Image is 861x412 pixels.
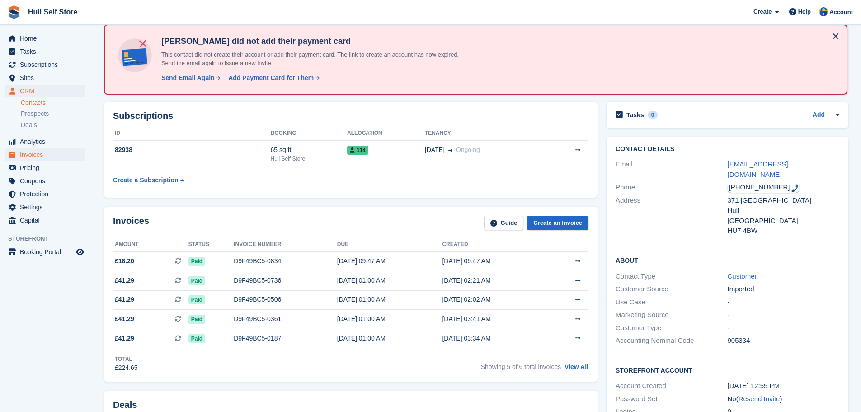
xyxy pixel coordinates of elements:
[5,135,85,148] a: menu
[442,276,547,285] div: [DATE] 02:21 AM
[728,381,839,391] div: [DATE] 12:55 PM
[337,314,442,324] div: [DATE] 01:00 AM
[158,36,474,47] h4: [PERSON_NAME] did not add their payment card
[442,314,547,324] div: [DATE] 03:41 AM
[5,175,85,187] a: menu
[648,111,658,119] div: 0
[21,121,37,129] span: Deals
[5,188,85,200] a: menu
[337,334,442,343] div: [DATE] 01:00 AM
[728,182,799,193] div: Call: +447518772187
[728,394,839,404] div: No
[188,295,205,304] span: Paid
[188,276,205,285] span: Paid
[5,32,85,45] a: menu
[425,145,445,155] span: [DATE]
[188,257,205,266] span: Paid
[20,85,74,97] span: CRM
[442,295,547,304] div: [DATE] 02:02 AM
[24,5,81,19] a: Hull Self Store
[225,73,320,83] a: Add Payment Card for Them
[728,205,839,216] div: Hull
[616,323,727,333] div: Customer Type
[116,36,154,75] img: no-card-linked-e7822e413c904bf8b177c4d89f31251c4716f9871600ec3ca5bfc59e148c83f4.svg
[5,71,85,84] a: menu
[20,188,74,200] span: Protection
[113,145,270,155] div: 82938
[728,160,788,178] a: [EMAIL_ADDRESS][DOMAIN_NAME]
[728,272,757,280] a: Customer
[234,334,337,343] div: D9F49BC5-0187
[20,71,74,84] span: Sites
[188,334,205,343] span: Paid
[5,148,85,161] a: menu
[442,256,547,266] div: [DATE] 09:47 AM
[616,159,727,180] div: Email
[728,226,839,236] div: HU7 4BW
[21,99,85,107] a: Contacts
[113,216,149,231] h2: Invoices
[456,146,480,153] span: Ongoing
[20,148,74,161] span: Invoices
[616,365,839,374] h2: Storefront Account
[21,120,85,130] a: Deals
[234,314,337,324] div: D9F49BC5-0361
[616,394,727,404] div: Password Set
[20,246,74,258] span: Booking Portal
[113,175,179,185] div: Create a Subscription
[234,295,337,304] div: D9F49BC5-0506
[7,5,21,19] img: stora-icon-8386f47178a22dfd0bd8f6a31ec36ba5ce8667c1dd55bd0f319d3a0aa187defe.svg
[20,58,74,71] span: Subscriptions
[161,73,215,83] div: Send Email Again
[20,214,74,227] span: Capital
[8,234,90,243] span: Storefront
[20,201,74,213] span: Settings
[5,246,85,258] a: menu
[819,7,828,16] img: Hull Self Store
[113,111,588,121] h2: Subscriptions
[616,381,727,391] div: Account Created
[337,276,442,285] div: [DATE] 01:00 AM
[20,175,74,187] span: Coupons
[158,50,474,68] p: This contact did not create their account or add their payment card. The link to create an accoun...
[113,172,184,189] a: Create a Subscription
[115,276,134,285] span: £41.29
[616,182,727,193] div: Phone
[20,135,74,148] span: Analytics
[21,109,85,118] a: Prospects
[234,256,337,266] div: D9F49BC5-0834
[728,195,839,206] div: 371 [GEOGRAPHIC_DATA]
[188,237,234,252] th: Status
[616,271,727,282] div: Contact Type
[442,334,547,343] div: [DATE] 03:34 AM
[347,126,425,141] th: Allocation
[113,126,270,141] th: ID
[728,310,839,320] div: -
[5,85,85,97] a: menu
[791,184,799,192] img: hfpfyWBK5wQHBAGPgDf9c6qAYOxxMAAAAASUVORK5CYII=
[270,155,347,163] div: Hull Self Store
[337,237,442,252] th: Due
[616,336,727,346] div: Accounting Nominal Code
[739,395,780,403] a: Resend Invite
[270,145,347,155] div: 65 sq ft
[337,295,442,304] div: [DATE] 01:00 AM
[616,297,727,308] div: Use Case
[20,32,74,45] span: Home
[425,126,547,141] th: Tenancy
[616,195,727,236] div: Address
[115,314,134,324] span: £41.29
[798,7,811,16] span: Help
[20,161,74,174] span: Pricing
[347,146,368,155] span: 114
[188,315,205,324] span: Paid
[337,256,442,266] div: [DATE] 09:47 AM
[20,45,74,58] span: Tasks
[626,111,644,119] h2: Tasks
[616,256,839,265] h2: About
[728,284,839,294] div: Imported
[113,400,137,410] h2: Deals
[234,276,337,285] div: D9F49BC5-0736
[115,295,134,304] span: £41.29
[728,216,839,226] div: [GEOGRAPHIC_DATA]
